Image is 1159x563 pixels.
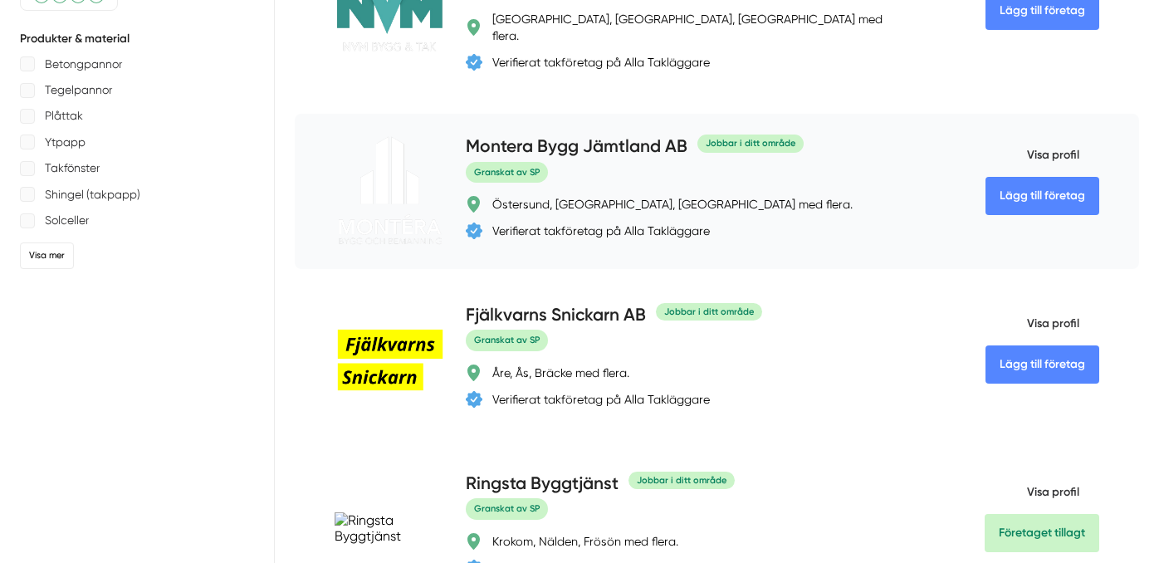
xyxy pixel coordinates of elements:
div: Visa mer [20,242,74,268]
div: [GEOGRAPHIC_DATA], [GEOGRAPHIC_DATA], [GEOGRAPHIC_DATA] med flera. [492,11,903,44]
p: Takfönster [45,158,100,179]
div: Verifierat takföretag på Alla Takläggare [492,223,710,239]
h4: Ringsta Byggtjänst [466,471,619,498]
div: Åre, Ås, Bräcke med flera. [492,365,629,381]
p: Betongpannor [45,54,122,75]
div: Jobbar i ditt område [656,303,762,321]
img: Montera Bygg Jämtland AB [335,135,446,247]
div: Verifierat takföretag på Alla Takläggare [492,54,710,71]
: Företaget tillagt [985,514,1099,552]
h5: Produkter & material [20,31,254,47]
p: Shingel (takpapp) [45,184,140,205]
span: Granskat av SP [466,162,548,183]
h4: Montera Bygg Jämtland AB [466,134,687,161]
div: Verifierat takföretag på Alla Takläggare [492,391,710,408]
p: Ytpapp [45,132,86,153]
img: Ringsta Byggtjänst [335,512,446,544]
: Lägg till företag [985,345,1099,384]
img: Fjälkvarns Snickarn AB [335,326,446,394]
div: Jobbar i ditt område [697,135,804,152]
span: Visa profil [985,471,1079,514]
p: Plåttak [45,105,83,126]
div: Jobbar i ditt område [628,472,735,489]
div: Krokom, Nälden, Frösön med flera. [492,533,678,550]
: Lägg till företag [985,177,1099,215]
span: Granskat av SP [466,330,548,350]
span: Visa profil [985,134,1079,177]
p: Tegelpannor [45,80,112,100]
p: Solceller [45,210,89,231]
h4: Fjälkvarns Snickarn AB [466,302,646,330]
span: Granskat av SP [466,498,548,519]
span: Visa profil [985,302,1079,345]
div: Östersund, [GEOGRAPHIC_DATA], [GEOGRAPHIC_DATA] med flera. [492,196,853,213]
